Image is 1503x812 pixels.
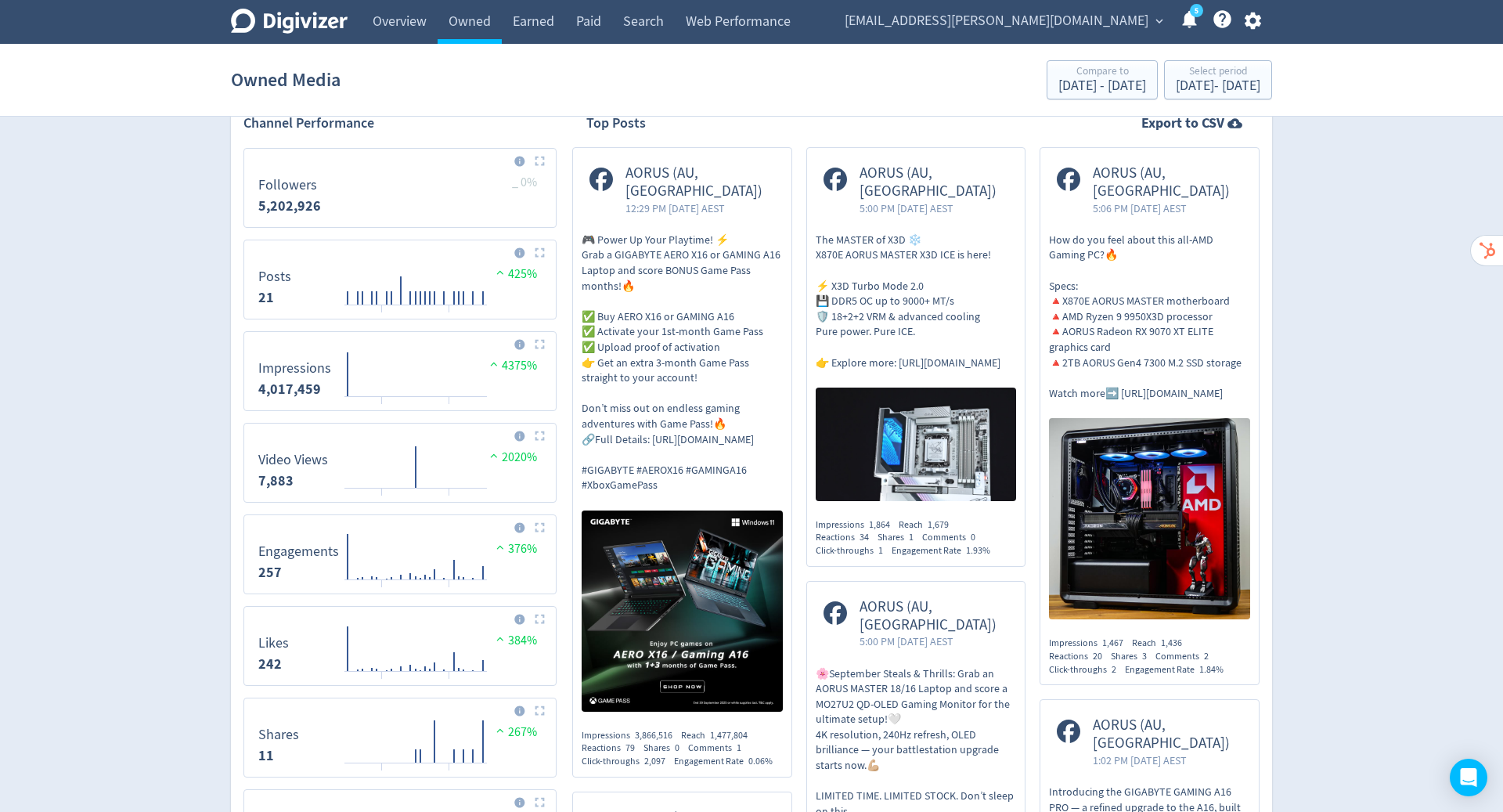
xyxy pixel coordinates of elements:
[582,742,643,755] div: Reactions
[258,634,289,652] dt: Likes
[250,430,550,496] svg: Video Views 7,883
[688,742,750,755] div: Comments
[535,706,545,716] img: Placeholder
[258,359,331,377] dt: Impressions
[681,729,756,742] div: Reach
[582,729,681,742] div: Impressions
[258,380,321,399] strong: 4,017,459
[373,402,391,413] text: 08/09
[373,586,391,597] text: 08/09
[807,148,1025,505] a: AORUS (AU, [GEOGRAPHIC_DATA])5:00 PM [DATE] AESTThe MASTER of X3D ❄️ X870E AORUS MASTER X3D ICE i...
[1125,663,1232,677] div: Engagement Rate
[492,724,537,740] span: 267%
[1093,200,1242,216] span: 5:06 PM [DATE] AEST
[258,543,339,561] dt: Engagements
[535,522,545,532] img: Placeholder
[512,175,537,190] span: _ 0%
[625,164,775,200] span: AORUS (AU, [GEOGRAPHIC_DATA])
[966,544,990,557] span: 1.93%
[644,755,665,767] span: 2,097
[492,541,537,557] span: 376%
[1190,4,1203,17] a: 5
[674,755,781,768] div: Engagement Rate
[860,200,1009,216] span: 5:00 PM [DATE] AEST
[486,358,537,374] span: 4375%
[1093,716,1242,752] span: AORUS (AU, [GEOGRAPHIC_DATA])
[892,544,999,558] div: Engagement Rate
[492,724,508,736] img: positive-performance.svg
[909,531,914,543] span: 1
[1058,79,1146,93] div: [DATE] - [DATE]
[373,494,391,505] text: 08/09
[586,114,646,133] h2: Top Posts
[1049,233,1250,402] p: How do you feel about this all-AMD Gaming PC?🔥 Specs: 🔺X870E AORUS MASTER motherboard 🔺AMD Ryzen ...
[258,197,321,215] strong: 5,202,926
[535,614,545,624] img: Placeholder
[535,431,545,441] img: Placeholder
[839,9,1167,34] button: [EMAIL_ADDRESS][PERSON_NAME][DOMAIN_NAME]
[1093,164,1242,200] span: AORUS (AU, [GEOGRAPHIC_DATA])
[582,233,783,493] p: 🎮 Power Up Your Playtime! ⚡ Grab a GIGABYTE AERO X16 or GAMING A16 Laptop and score BONUS Game Pa...
[675,742,679,754] span: 0
[258,726,299,744] dt: Shares
[625,200,775,216] span: 12:29 PM [DATE] AEST
[1049,650,1111,663] div: Reactions
[1111,650,1155,663] div: Shares
[440,311,459,322] text: 22/09
[250,705,550,770] svg: Shares 11
[748,755,773,767] span: 0.06%
[440,677,459,688] text: 22/09
[922,531,984,544] div: Comments
[492,541,508,553] img: positive-performance.svg
[1093,650,1102,662] span: 20
[486,449,537,465] span: 2020%
[258,655,282,673] strong: 242
[258,176,321,194] dt: Followers
[535,797,545,807] img: Placeholder
[1142,650,1147,662] span: 3
[971,531,975,543] span: 0
[486,449,502,461] img: positive-performance.svg
[878,544,883,557] span: 1
[643,742,688,755] div: Shares
[250,247,550,312] svg: Posts 21
[258,746,274,765] strong: 11
[1132,637,1191,650] div: Reach
[258,268,291,286] dt: Posts
[535,247,545,258] img: Placeholder
[373,769,391,780] text: 08/09
[231,55,341,105] h1: Owned Media
[258,563,282,582] strong: 257
[869,518,890,531] span: 1,864
[258,288,274,307] strong: 21
[1112,663,1116,676] span: 2
[573,148,791,716] a: AORUS (AU, [GEOGRAPHIC_DATA])12:29 PM [DATE] AEST🎮 Power Up Your Playtime! ⚡ Grab a GIGABYTE AERO...
[1093,752,1242,768] span: 1:02 PM [DATE] AEST
[492,633,508,644] img: positive-performance.svg
[860,531,869,543] span: 34
[1049,637,1132,650] div: Impressions
[816,531,878,544] div: Reactions
[373,677,391,688] text: 08/09
[250,613,550,679] svg: Likes 242
[492,633,537,648] span: 384%
[816,518,899,532] div: Impressions
[250,155,550,221] svg: Followers 5,202,926
[440,494,459,505] text: 22/09
[535,339,545,349] img: Placeholder
[492,266,508,278] img: positive-performance.svg
[860,598,1009,634] span: AORUS (AU, [GEOGRAPHIC_DATA])
[1195,5,1198,16] text: 5
[582,755,674,768] div: Click-throughs
[845,9,1148,34] span: [EMAIL_ADDRESS][PERSON_NAME][DOMAIN_NAME]
[899,518,957,532] div: Reach
[1102,637,1123,649] span: 1,467
[878,531,922,544] div: Shares
[440,586,459,597] text: 22/09
[860,164,1009,200] span: AORUS (AU, [GEOGRAPHIC_DATA])
[440,769,459,780] text: 22/09
[1141,114,1224,133] strong: Export to CSV
[816,233,1017,370] p: The MASTER of X3D ❄️ X870E AORUS MASTER X3D ICE is here! ⚡ X3D Turbo Mode 2.0 💾 DDR5 OC up to 900...
[535,156,545,166] img: Placeholder
[1204,650,1209,662] span: 2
